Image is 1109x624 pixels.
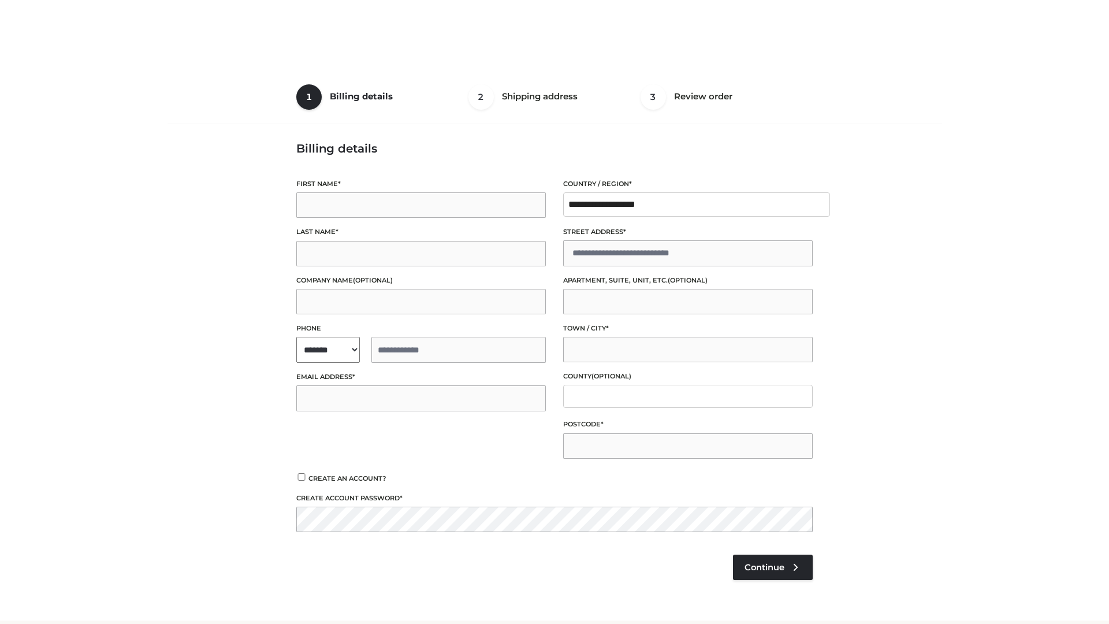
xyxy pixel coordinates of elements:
span: 1 [296,84,322,110]
h3: Billing details [296,142,813,155]
label: County [563,371,813,382]
label: Apartment, suite, unit, etc. [563,275,813,286]
label: Company name [296,275,546,286]
label: Phone [296,323,546,334]
label: Town / City [563,323,813,334]
a: Continue [733,555,813,580]
span: Billing details [330,91,393,102]
span: 2 [468,84,494,110]
span: Continue [745,562,784,573]
span: Review order [674,91,732,102]
label: Street address [563,226,813,237]
label: Email address [296,372,546,382]
label: Create account password [296,493,813,504]
span: (optional) [353,276,393,284]
input: Create an account? [296,473,307,481]
span: Shipping address [502,91,578,102]
label: Postcode [563,419,813,430]
label: Last name [296,226,546,237]
span: (optional) [591,372,631,380]
span: (optional) [668,276,708,284]
label: First name [296,179,546,190]
span: 3 [641,84,666,110]
label: Country / Region [563,179,813,190]
span: Create an account? [308,474,386,482]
